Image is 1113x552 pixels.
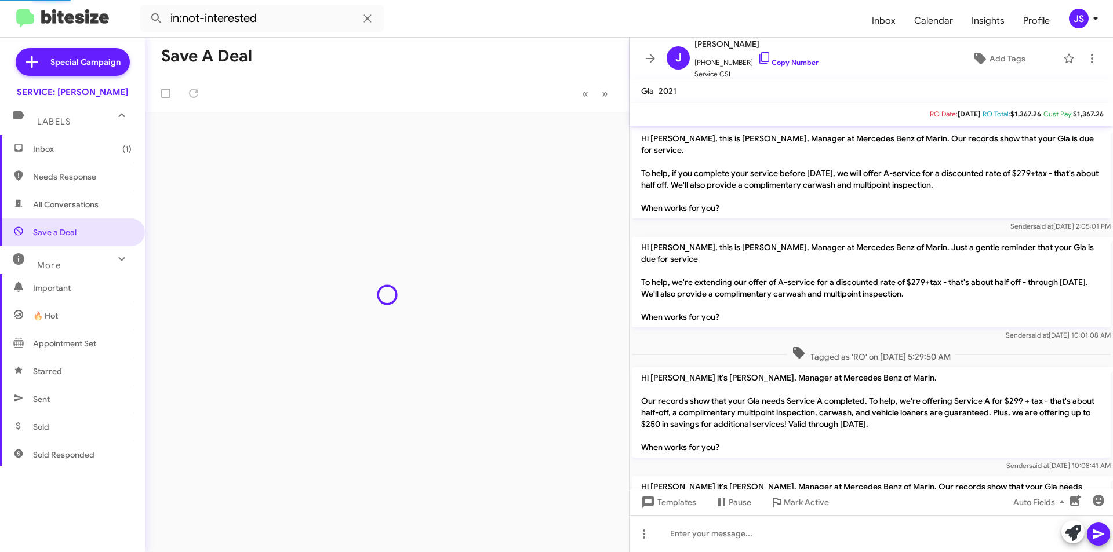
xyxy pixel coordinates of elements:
span: Important [33,282,132,294]
span: [PHONE_NUMBER] [694,51,819,68]
span: Appointment Set [33,338,96,349]
span: Needs Response [33,171,132,182]
span: Sender [DATE] 2:05:01 PM [1010,222,1111,231]
a: Special Campaign [16,48,130,76]
span: All Conversations [33,199,99,210]
span: Cust Pay: [1043,109,1073,118]
span: Sold Responded [33,449,94,460]
a: Calendar [905,4,962,38]
a: Inbox [863,4,905,38]
span: Pause [729,492,751,513]
span: said at [1028,331,1049,339]
div: SERVICE: [PERSON_NAME] [17,86,128,98]
button: Pause [705,492,761,513]
button: Templates [630,492,705,513]
button: Previous [575,82,595,105]
span: 2021 [659,86,676,96]
span: Sent [33,393,50,405]
div: JS [1069,9,1089,28]
span: $1,367.26 [1010,109,1041,118]
span: Sold [33,421,49,433]
span: Starred [33,365,62,377]
span: RO Date: [930,109,958,118]
span: $1,367.26 [1073,109,1104,118]
input: Search [140,5,384,32]
nav: Page navigation example [576,82,615,105]
span: Gla [641,86,654,96]
span: Add Tags [990,48,1025,69]
span: J [675,49,682,67]
span: said at [1033,222,1053,231]
span: (1) [122,143,132,155]
p: Hi [PERSON_NAME], this is [PERSON_NAME], Manager at Mercedes Benz of Marin. Our records show that... [632,128,1111,218]
span: « [582,86,588,101]
a: Copy Number [758,58,819,67]
span: Save a Deal [33,226,77,238]
span: Tagged as 'RO' on [DATE] 5:29:50 AM [787,346,955,363]
span: Inbox [33,143,132,155]
span: Service CSI [694,68,819,80]
span: Sender [DATE] 10:01:08 AM [1006,331,1111,339]
span: Labels [37,116,71,127]
span: Sender [DATE] 10:08:41 AM [1006,461,1111,470]
span: More [37,260,61,270]
span: » [602,86,608,101]
a: Insights [962,4,1014,38]
span: 🔥 Hot [33,310,58,321]
span: Mark Active [784,492,829,513]
span: [PERSON_NAME] [694,37,819,51]
button: Next [595,82,615,105]
span: Auto Fields [1013,492,1069,513]
button: Add Tags [939,48,1057,69]
span: Special Campaign [50,56,121,68]
span: said at [1029,461,1049,470]
a: Profile [1014,4,1059,38]
span: [DATE] [958,109,980,118]
p: Hi [PERSON_NAME] it's [PERSON_NAME], Manager at Mercedes Benz of Marin. Our records show that you... [632,367,1111,458]
button: Auto Fields [1004,492,1078,513]
p: Hi [PERSON_NAME], this is [PERSON_NAME], Manager at Mercedes Benz of Marin. Just a gentle reminde... [632,237,1111,327]
span: RO Total: [983,109,1010,118]
button: JS [1059,9,1100,28]
span: Templates [639,492,696,513]
h1: Save a Deal [161,47,252,65]
button: Mark Active [761,492,838,513]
